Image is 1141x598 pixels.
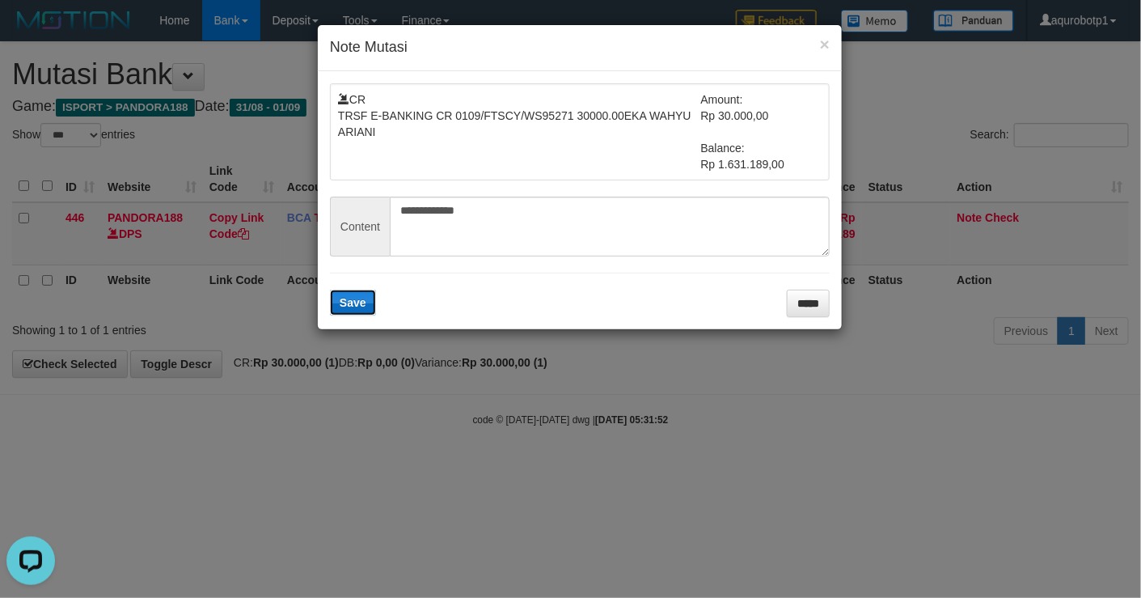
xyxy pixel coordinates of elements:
td: CR TRSF E-BANKING CR 0109/FTSCY/WS95271 30000.00EKA WAHYU ARIANI [338,91,701,172]
button: Open LiveChat chat widget [6,6,55,55]
td: Amount: Rp 30.000,00 Balance: Rp 1.631.189,00 [701,91,822,172]
button: × [820,36,830,53]
button: Save [330,290,376,316]
h4: Note Mutasi [330,37,830,58]
span: Save [340,296,366,309]
span: Content [330,197,390,257]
